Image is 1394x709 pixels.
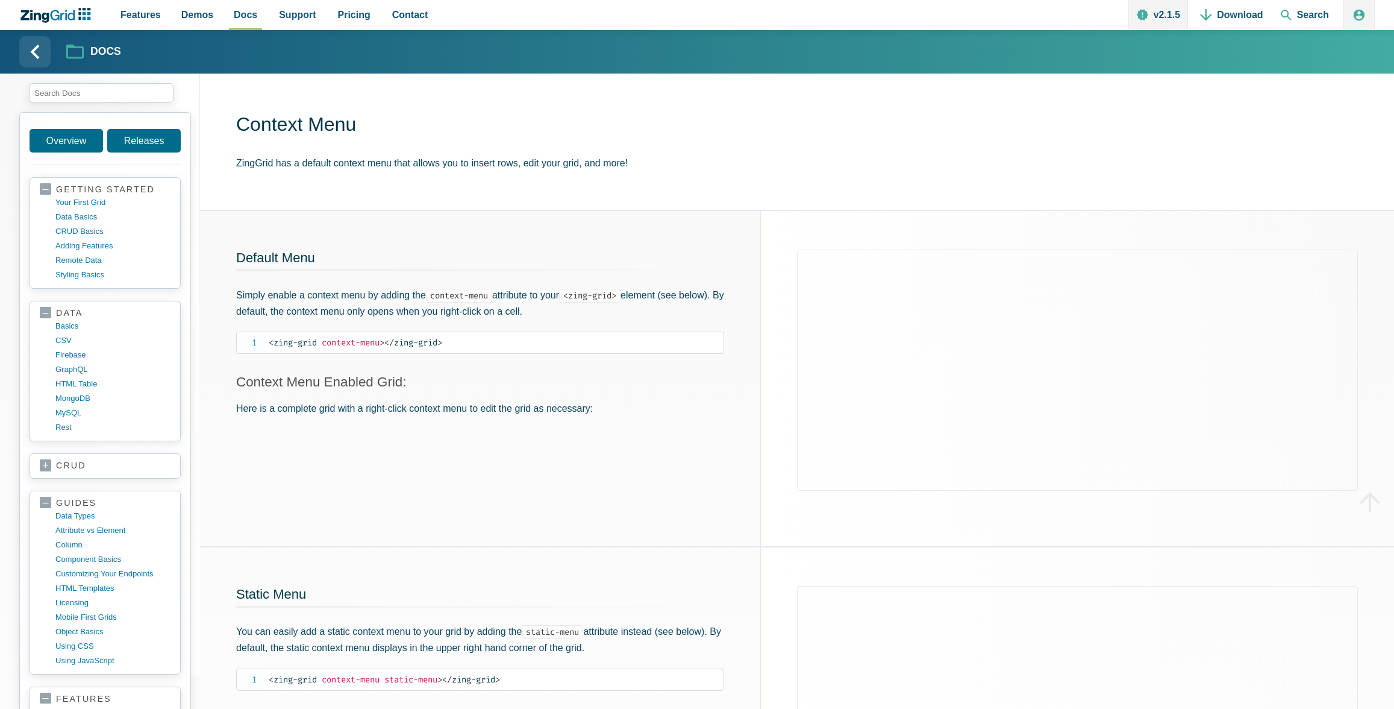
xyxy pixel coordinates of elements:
[442,675,495,685] span: zing-grid
[29,83,173,102] input: search input
[55,377,170,391] a: HTML table
[380,338,384,348] span: >
[236,250,315,265] a: Default Menu
[797,250,1358,491] iframe: Demo loaded in iFrame
[40,693,170,705] a: features
[55,210,170,224] a: data basics
[234,7,257,23] span: Docs
[40,184,170,195] a: getting started
[30,129,103,153] a: Overview
[55,391,170,406] a: MongoDB
[236,112,1375,139] h1: Context Menu
[55,348,170,362] a: firebase
[55,333,170,348] a: CSV
[236,155,1375,171] p: ZingGrid has a default context menu that allows you to insert rows, edit your grid, and more!
[269,675,317,685] span: zing-grid
[426,289,492,303] code: context-menu
[269,338,273,348] span: <
[55,406,170,420] a: MySQL
[522,625,583,639] code: static-menu
[55,319,170,333] a: basics
[269,338,317,348] span: zing-grid
[55,268,170,282] a: styling basics
[66,42,121,63] a: Docs
[55,224,170,239] a: CRUD basics
[55,509,170,523] a: data types
[55,239,170,253] a: adding features
[55,523,170,538] a: Attribute vs Element
[40,460,170,472] a: crud
[55,195,170,210] a: your first grid
[55,552,170,567] a: component basics
[55,654,170,668] a: using JavaScript
[90,46,121,57] strong: Docs
[55,253,170,268] a: remote data
[322,338,380,348] span: context-menu
[55,639,170,654] a: using CSS
[55,538,170,552] a: column
[55,610,170,625] a: mobile first grids
[55,581,170,596] a: HTML templates
[437,338,442,348] span: >
[55,596,170,610] a: licensing
[236,587,306,602] a: Static Menu
[19,8,97,23] a: ZingChart Logo. Click to return to the homepage
[55,567,170,581] a: customizing your endpoints
[236,287,724,320] p: Simply enable a context menu by adding the attribute to your element (see below). By default, the...
[181,7,213,23] span: Demos
[55,625,170,639] a: object basics
[384,675,437,685] span: static-menu
[322,675,380,685] span: context-menu
[392,7,428,23] span: Contact
[236,400,724,417] p: Here is a complete grid with a right-click context menu to edit the grid as necessary:
[40,307,170,319] a: data
[437,675,442,685] span: >
[442,675,452,685] span: </
[338,7,370,23] span: Pricing
[40,497,170,509] a: guides
[384,338,394,348] span: </
[120,7,161,23] span: Features
[269,675,273,685] span: <
[55,420,170,435] a: rest
[279,7,316,23] span: Support
[55,362,170,377] a: GraphQL
[107,129,181,153] a: Releases
[495,675,500,685] span: >
[236,623,724,656] p: You can easily add a static context menu to your grid by adding the attribute instead (see below)...
[384,338,437,348] span: zing-grid
[559,289,620,303] code: <zing-grid>
[236,374,407,389] a: Context Menu Enabled Grid:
